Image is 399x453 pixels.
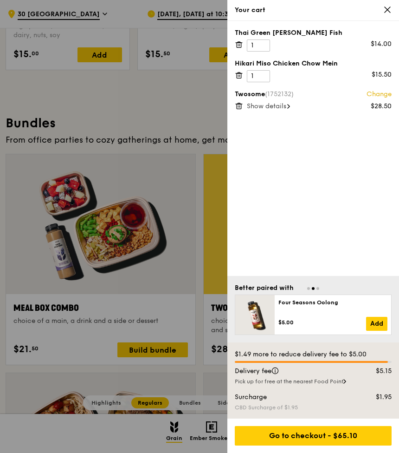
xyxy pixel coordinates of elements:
[235,59,392,68] div: Hikari Miso Chicken Chow Mein
[371,39,392,49] div: $14.00
[265,90,294,98] span: (1752132)
[307,287,310,290] span: Go to slide 1
[229,393,355,402] div: Surcharge
[235,404,392,411] div: CBD Surcharge of $1.95
[235,90,392,99] div: Twosome
[235,6,392,15] div: Your cart
[367,90,392,99] a: Change
[235,378,392,385] div: Pick up for free at the nearest Food Point
[372,70,392,79] div: $15.50
[316,287,319,290] span: Go to slide 3
[355,393,398,402] div: $1.95
[247,102,286,110] span: Show details
[229,367,355,376] div: Delivery fee
[355,367,398,376] div: $5.15
[235,283,294,293] div: Better paired with
[366,317,387,331] a: Add
[235,28,392,38] div: Thai Green [PERSON_NAME] Fish
[312,287,315,290] span: Go to slide 2
[235,350,392,359] div: $1.49 more to reduce delivery fee to $5.00
[371,102,392,111] div: $28.50
[235,426,392,446] div: Go to checkout - $65.10
[278,299,387,306] div: Four Seasons Oolong
[278,319,366,326] div: $5.00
